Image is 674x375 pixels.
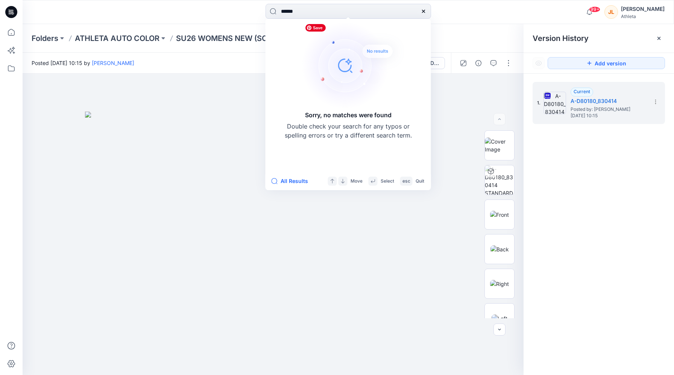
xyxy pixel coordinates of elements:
a: ATHLETA AUTO COLOR [75,33,159,44]
button: Close [656,35,662,41]
img: Back [490,245,509,253]
span: Posted [DATE] 10:15 by [32,59,134,67]
button: All Results [272,177,313,186]
span: Save [305,24,326,32]
img: Cover Image [485,138,514,153]
h5: A-D80180_830414 [571,97,646,106]
span: Current [574,89,590,94]
a: [PERSON_NAME] [92,60,134,66]
p: Double check your search for any typos or spelling errors or try a different search term. [284,122,412,140]
img: A-D80180_830414 STANDARD GREY [485,165,514,195]
p: Select [381,177,394,185]
img: Right [490,280,509,288]
img: Left [492,315,507,322]
span: 1. [537,100,540,106]
button: Details [472,57,484,69]
p: Move [351,177,363,185]
button: Show Hidden Versions [533,57,545,69]
img: Front [490,211,509,219]
div: JL [604,5,618,19]
span: Version History [533,34,589,43]
span: Posted by: Govind Saini Govind [571,106,646,113]
a: Folders [32,33,58,44]
p: Quit [416,177,424,185]
a: SU26 WOMENS NEW (SOLID) [176,33,282,44]
span: [DATE] 10:15 [571,113,646,118]
div: Athleta [621,14,665,19]
div: [PERSON_NAME] [621,5,665,14]
button: Add version [548,57,665,69]
p: esc [402,177,410,185]
img: Sorry, no matches were found [302,20,407,110]
img: A-D80180_830414 [543,92,566,114]
span: 99+ [589,6,600,12]
img: eyJhbGciOiJIUzI1NiIsImtpZCI6IjAiLCJzbHQiOiJzZXMiLCJ0eXAiOiJKV1QifQ.eyJkYXRhIjp7InR5cGUiOiJzdG9yYW... [85,112,461,375]
h5: Sorry, no matches were found [305,110,392,119]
